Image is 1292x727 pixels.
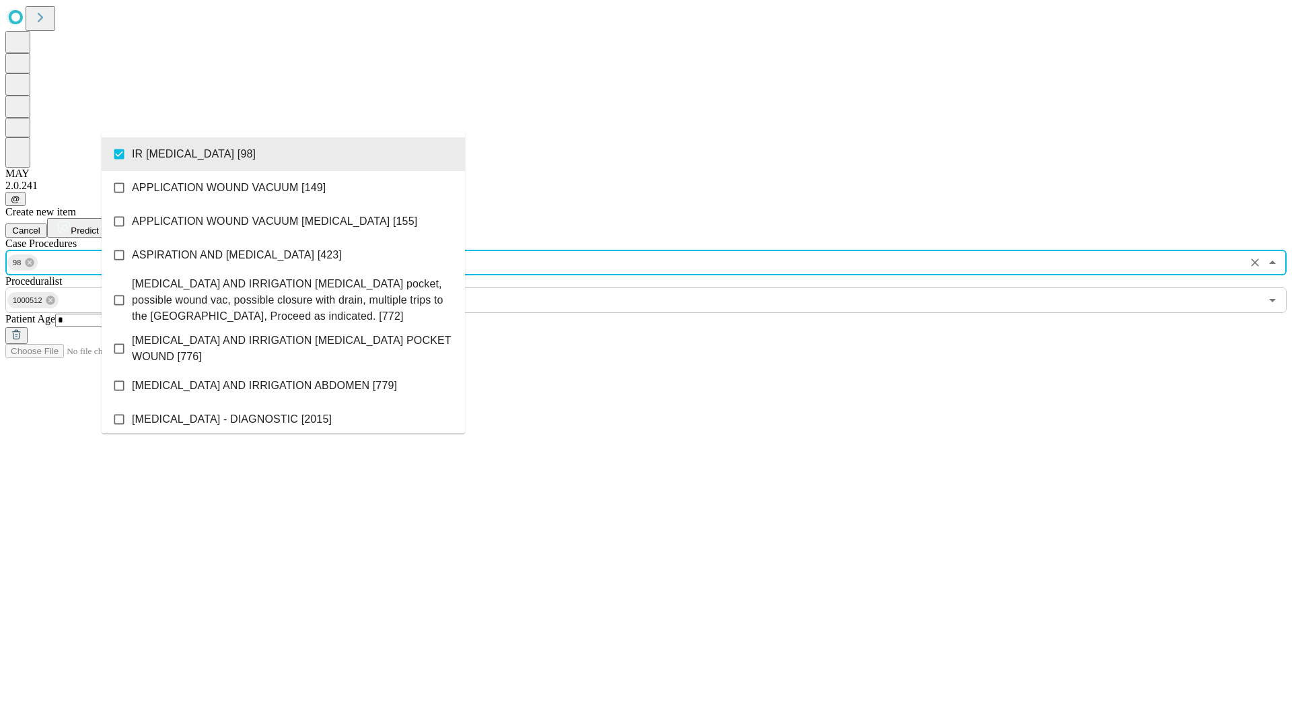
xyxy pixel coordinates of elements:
[132,247,342,263] span: ASPIRATION AND [MEDICAL_DATA] [423]
[7,255,27,271] span: 98
[132,333,454,365] span: [MEDICAL_DATA] AND IRRIGATION [MEDICAL_DATA] POCKET WOUND [776]
[132,213,417,230] span: APPLICATION WOUND VACUUM [MEDICAL_DATA] [155]
[7,292,59,308] div: 1000512
[5,192,26,206] button: @
[132,411,332,427] span: [MEDICAL_DATA] - DIAGNOSTIC [2015]
[5,180,1287,192] div: 2.0.241
[71,226,98,236] span: Predict
[5,206,76,217] span: Create new item
[1246,253,1264,272] button: Clear
[5,223,47,238] button: Cancel
[132,146,256,162] span: IR [MEDICAL_DATA] [98]
[11,194,20,204] span: @
[1263,253,1282,272] button: Close
[5,238,77,249] span: Scheduled Procedure
[132,276,454,324] span: [MEDICAL_DATA] AND IRRIGATION [MEDICAL_DATA] pocket, possible wound vac, possible closure with dr...
[7,293,48,308] span: 1000512
[12,226,40,236] span: Cancel
[5,168,1287,180] div: MAY
[1263,291,1282,310] button: Open
[132,378,397,394] span: [MEDICAL_DATA] AND IRRIGATION ABDOMEN [779]
[132,180,326,196] span: APPLICATION WOUND VACUUM [149]
[5,313,55,324] span: Patient Age
[5,275,62,287] span: Proceduralist
[47,218,109,238] button: Predict
[7,254,38,271] div: 98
